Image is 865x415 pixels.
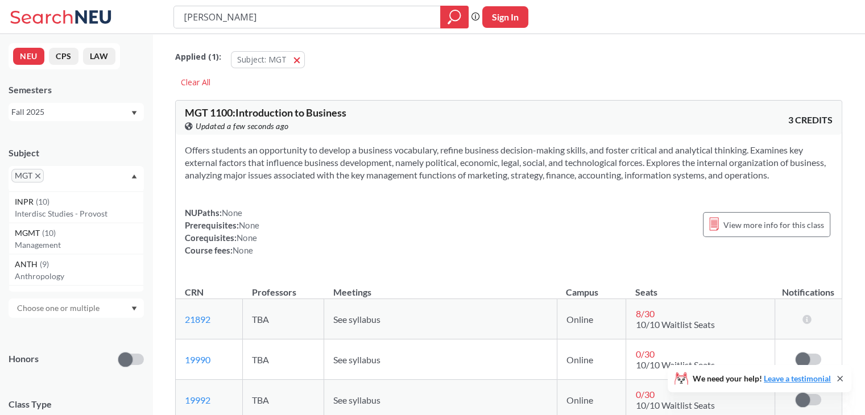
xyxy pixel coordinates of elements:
span: View more info for this class [723,218,824,232]
div: Fall 2025 [11,106,130,118]
span: 0 / 30 [635,389,654,400]
div: Semesters [9,84,144,96]
p: Anthropology [15,271,143,282]
span: Applied ( 1 ): [175,51,221,63]
span: None [222,208,242,218]
span: None [237,233,257,243]
input: Choose one or multiple [11,301,107,315]
span: INPR [15,196,36,208]
svg: Dropdown arrow [131,111,137,115]
th: Campus [557,275,626,299]
svg: Dropdown arrow [131,306,137,311]
p: Management [15,239,143,251]
span: ( 9 ) [40,259,49,269]
div: MGTX to remove pillDropdown arrowACC(10)Accounting - CPSARTH(10)Art - HistoryCHM(10)Chemistry - C... [9,166,144,189]
div: Dropdown arrow [9,298,144,318]
div: CRN [185,286,204,298]
span: MGTX to remove pill [11,169,44,182]
span: 10/10 Waitlist Seats [635,359,714,370]
div: Subject [9,147,144,159]
div: magnifying glass [440,6,469,28]
svg: X to remove pill [35,173,40,179]
section: Offers students an opportunity to develop a business vocabulary, refine business decision-making ... [185,144,833,181]
span: None [239,220,259,230]
th: Professors [243,275,324,299]
svg: Dropdown arrow [131,174,137,179]
span: MGMT [15,227,42,239]
th: Meetings [324,275,557,299]
span: 8 / 30 [635,308,654,319]
span: See syllabus [333,395,380,405]
button: Subject: MGT [231,51,305,68]
p: Honors [9,352,39,366]
div: NUPaths: Prerequisites: Corequisites: Course fees: [185,206,259,256]
td: TBA [243,299,324,339]
span: 10/10 Waitlist Seats [635,400,714,410]
span: Subject: MGT [237,54,287,65]
span: We need your help! [693,375,831,383]
span: See syllabus [333,314,380,325]
div: Clear All [175,74,216,91]
p: Interdisc Studies - Provost [15,208,143,219]
span: ( 9 ) [36,290,45,300]
a: 19992 [185,395,210,405]
span: See syllabus [333,354,380,365]
a: Leave a testimonial [764,374,831,383]
th: Notifications [775,275,841,299]
span: 0 / 30 [635,348,654,359]
button: LAW [83,48,115,65]
span: 10/10 Waitlist Seats [635,319,714,330]
button: CPS [49,48,78,65]
button: Sign In [482,6,528,28]
svg: magnifying glass [448,9,461,25]
button: NEU [13,48,44,65]
span: ( 10 ) [42,228,56,238]
td: Online [557,339,626,380]
td: Online [557,299,626,339]
span: Class Type [9,398,144,410]
span: Updated a few seconds ago [196,120,289,132]
span: 3 CREDITS [788,114,833,126]
input: Class, professor, course number, "phrase" [183,7,432,27]
span: MGT 1100 : Introduction to Business [185,106,346,119]
div: Fall 2025Dropdown arrow [9,103,144,121]
span: None [233,245,253,255]
span: CMN [15,289,36,302]
a: 19990 [185,354,210,365]
a: 21892 [185,314,210,325]
span: ANTH [15,258,40,271]
td: TBA [243,339,324,380]
span: ( 10 ) [36,197,49,206]
th: Seats [626,275,775,299]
